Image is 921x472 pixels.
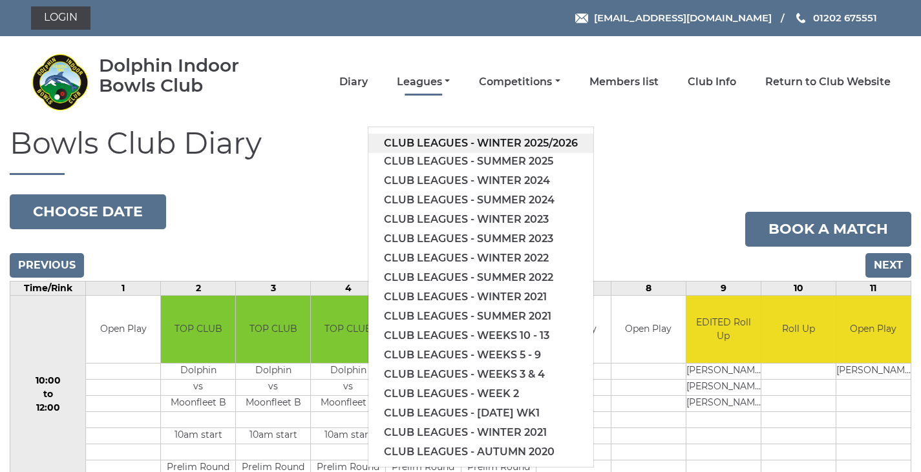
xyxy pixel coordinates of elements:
[594,12,772,24] span: [EMAIL_ADDRESS][DOMAIN_NAME]
[397,75,450,89] a: Leagues
[686,364,761,380] td: [PERSON_NAME]
[368,210,593,229] a: Club leagues - Winter 2023
[161,428,235,444] td: 10am start
[836,364,911,380] td: [PERSON_NAME]
[236,281,311,295] td: 3
[311,396,385,412] td: Moonfleet B
[368,268,593,287] a: Club leagues - Summer 2022
[368,404,593,423] a: Club leagues - [DATE] wk1
[236,428,310,444] td: 10am start
[368,326,593,345] a: Club leagues - Weeks 10 - 13
[31,53,89,111] img: Dolphin Indoor Bowls Club
[865,253,911,278] input: Next
[611,296,686,364] td: Open Play
[86,296,160,364] td: Open Play
[761,281,836,295] td: 10
[368,190,593,210] a: Club leagues - Summer 2024
[99,56,277,96] div: Dolphin Indoor Bowls Club
[368,171,593,190] a: Club leagues - Winter 2024
[813,12,877,24] span: 01202 675551
[686,380,761,396] td: [PERSON_NAME]
[761,296,836,364] td: Roll Up
[368,345,593,365] a: Club leagues - Weeks 5 - 9
[686,296,761,364] td: EDITED Roll Up
[311,296,385,364] td: TOP CLUB
[236,396,310,412] td: Moonfleet B
[311,364,385,380] td: Dolphin
[794,10,877,25] a: Phone us 01202 675551
[765,75,891,89] a: Return to Club Website
[368,249,593,268] a: Club leagues - Winter 2022
[575,10,772,25] a: Email [EMAIL_ADDRESS][DOMAIN_NAME]
[161,281,236,295] td: 2
[86,281,161,295] td: 1
[368,127,594,467] ul: Leagues
[236,380,310,396] td: vs
[10,127,911,175] h1: Bowls Club Diary
[745,212,911,247] a: Book a match
[686,396,761,412] td: [PERSON_NAME]
[368,152,593,171] a: Club leagues - Summer 2025
[10,194,166,229] button: Choose date
[836,296,911,364] td: Open Play
[611,281,686,295] td: 8
[368,287,593,307] a: Club leagues - Winter 2021
[31,6,90,30] a: Login
[368,384,593,404] a: Club leagues - Week 2
[161,364,235,380] td: Dolphin
[10,253,84,278] input: Previous
[236,364,310,380] td: Dolphin
[368,423,593,442] a: Club leagues - Winter 2021
[575,14,588,23] img: Email
[686,281,761,295] td: 9
[311,380,385,396] td: vs
[161,296,235,364] td: TOP CLUB
[236,296,310,364] td: TOP CLUB
[368,134,593,153] a: Club leagues - Winter 2025/2026
[161,396,235,412] td: Moonfleet B
[368,442,593,462] a: Club leagues - Autumn 2020
[161,380,235,396] td: vs
[311,428,385,444] td: 10am start
[836,281,911,295] td: 11
[796,13,805,23] img: Phone us
[368,365,593,384] a: Club leagues - Weeks 3 & 4
[10,281,86,295] td: Time/Rink
[688,75,736,89] a: Club Info
[368,307,593,326] a: Club leagues - Summer 2021
[368,229,593,249] a: Club leagues - Summer 2023
[311,281,386,295] td: 4
[589,75,659,89] a: Members list
[479,75,560,89] a: Competitions
[339,75,368,89] a: Diary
